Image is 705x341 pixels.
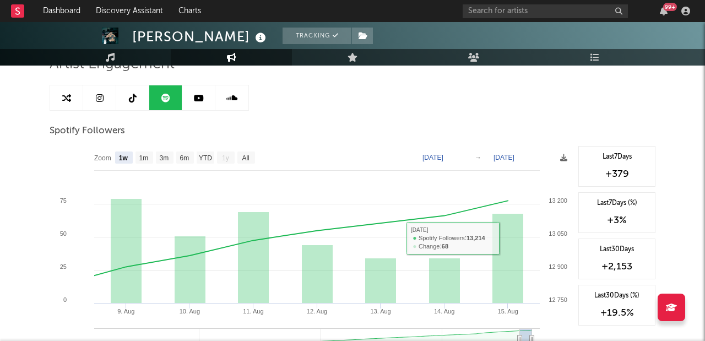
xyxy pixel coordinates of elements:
[243,308,263,315] text: 11. Aug
[549,296,567,303] text: 12 750
[50,125,125,138] span: Spotify Followers
[132,28,269,46] div: [PERSON_NAME]
[584,198,649,208] div: Last 7 Days (%)
[584,260,649,273] div: +2,153
[180,308,200,315] text: 10. Aug
[160,154,169,162] text: 3m
[370,308,391,315] text: 13. Aug
[498,308,518,315] text: 15. Aug
[60,230,67,237] text: 50
[60,197,67,204] text: 75
[549,197,567,204] text: 13 200
[63,296,67,303] text: 0
[663,3,677,11] div: 99 +
[584,245,649,255] div: Last 30 Days
[242,154,249,162] text: All
[283,28,351,44] button: Tracking
[475,154,481,161] text: →
[199,154,212,162] text: YTD
[584,167,649,181] div: +379
[139,154,149,162] text: 1m
[222,154,229,162] text: 1y
[584,152,649,162] div: Last 7 Days
[493,154,514,161] text: [DATE]
[584,306,649,320] div: +19.5 %
[117,308,134,315] text: 9. Aug
[549,263,567,270] text: 12 900
[434,308,454,315] text: 14. Aug
[549,230,567,237] text: 13 050
[584,291,649,301] div: Last 30 Days (%)
[584,214,649,227] div: +3 %
[422,154,443,161] text: [DATE]
[119,154,128,162] text: 1w
[307,308,327,315] text: 12. Aug
[660,7,668,15] button: 99+
[94,154,111,162] text: Zoom
[463,4,628,18] input: Search for artists
[180,154,189,162] text: 6m
[60,263,67,270] text: 25
[50,58,175,71] span: Artist Engagement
